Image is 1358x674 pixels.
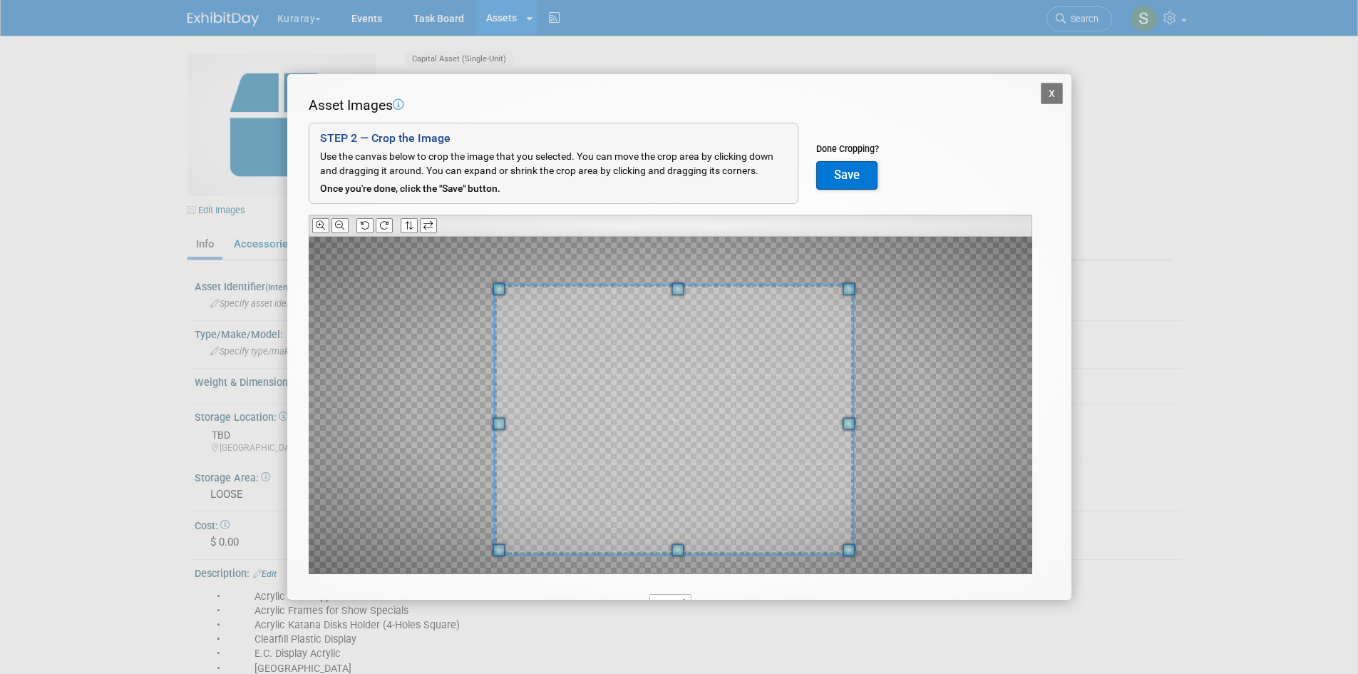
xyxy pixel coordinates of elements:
div: Done Cropping? [816,143,879,155]
div: STEP 2 — Crop the Image [320,131,787,147]
button: Rotate Counter-clockwise [356,218,374,233]
button: Zoom In [312,218,329,233]
button: Flip Horizontally [420,218,437,233]
button: Zoom Out [331,218,349,233]
div: Once you're done, click the "Save" button. [320,182,787,196]
div: Asset Images [309,96,1032,116]
button: Rotate Clockwise [376,218,393,233]
button: Save [816,161,878,190]
button: Cancel [649,594,691,612]
button: X [1041,83,1064,104]
span: Use the canvas below to crop the image that you selected. You can move the crop area by clicking ... [320,150,773,176]
button: Flip Vertically [401,218,418,233]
